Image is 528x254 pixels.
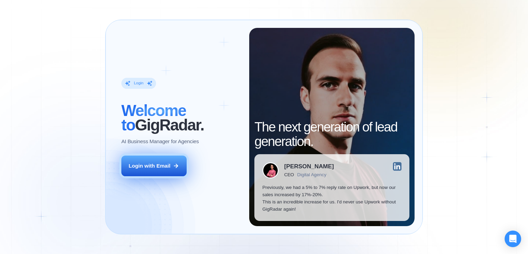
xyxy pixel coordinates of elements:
div: CEO [284,172,294,177]
div: Login [134,81,143,86]
div: Login with Email [129,162,170,169]
p: Previously, we had a 5% to 7% reply rate on Upwork, but now our sales increased by 17%-20%. This ... [262,184,401,213]
div: [PERSON_NAME] [284,163,334,169]
h2: The next generation of lead generation. [254,120,409,149]
button: Login with Email [121,156,187,176]
div: Digital Agency [297,172,327,177]
h2: ‍ GigRadar. [121,103,241,132]
p: AI Business Manager for Agencies [121,138,199,145]
div: Open Intercom Messenger [505,231,521,247]
span: Welcome to [121,102,186,134]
